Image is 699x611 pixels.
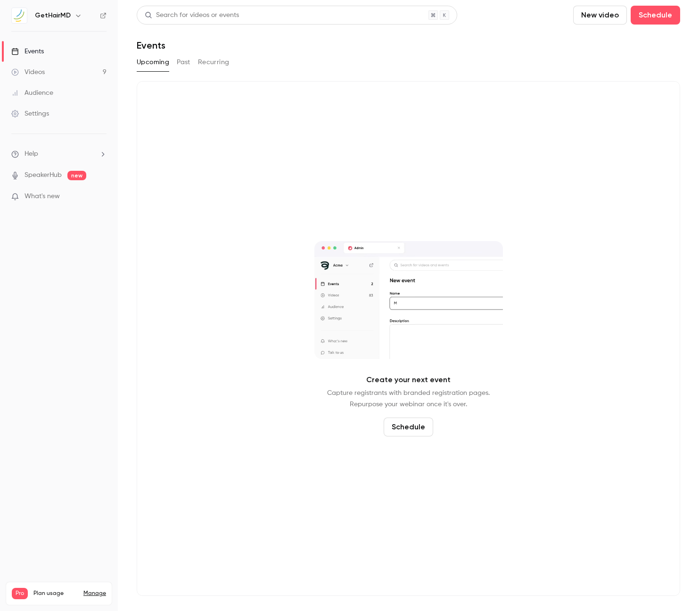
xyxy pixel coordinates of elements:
span: What's new [25,192,60,201]
button: New video [573,6,627,25]
button: Recurring [198,55,230,70]
h1: Events [137,40,165,51]
button: Upcoming [137,55,169,70]
div: Events [11,47,44,56]
iframe: Noticeable Trigger [95,193,107,201]
p: Create your next event [366,374,451,385]
button: Schedule [384,418,433,436]
a: Manage [83,590,106,597]
button: Schedule [631,6,680,25]
span: Help [25,149,38,159]
div: Search for videos or events [145,10,239,20]
div: Settings [11,109,49,118]
a: SpeakerHub [25,170,62,180]
img: GetHairMD [12,8,27,23]
p: Capture registrants with branded registration pages. Repurpose your webinar once it's over. [327,387,490,410]
span: Plan usage [33,590,78,597]
div: Videos [11,67,45,77]
div: Audience [11,88,53,98]
span: new [67,171,86,180]
h6: GetHairMD [35,11,71,20]
li: help-dropdown-opener [11,149,107,159]
button: Past [177,55,190,70]
span: Pro [12,588,28,599]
